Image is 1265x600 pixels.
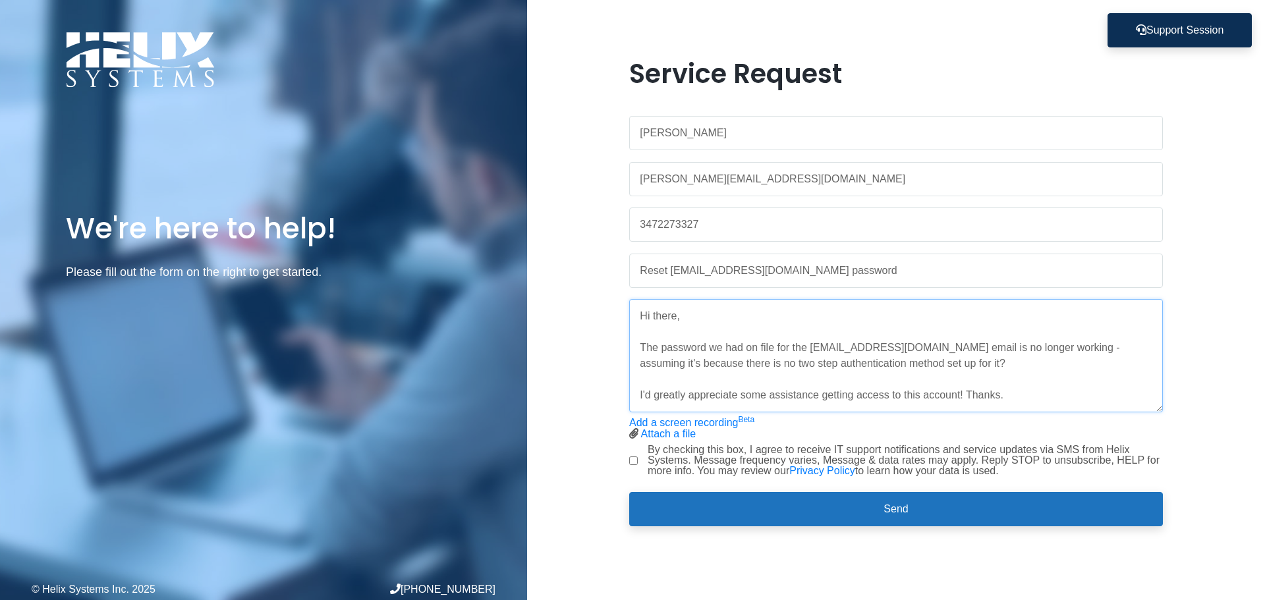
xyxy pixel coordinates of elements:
[66,32,215,88] img: Logo
[629,492,1163,526] button: Send
[264,584,495,595] div: [PHONE_NUMBER]
[32,584,264,595] div: © Helix Systems Inc. 2025
[738,415,754,424] sup: Beta
[629,254,1163,288] input: Subject
[629,162,1163,196] input: Work Email
[789,465,855,476] a: Privacy Policy
[1108,13,1252,47] button: Support Session
[629,417,754,428] a: Add a screen recordingBeta
[66,209,461,247] h1: We're here to help!
[648,445,1163,476] label: By checking this box, I agree to receive IT support notifications and service updates via SMS fro...
[66,263,461,282] p: Please fill out the form on the right to get started.
[641,428,696,439] a: Attach a file
[629,207,1163,242] input: Phone Number
[629,116,1163,150] input: Name
[629,58,1163,90] h1: Service Request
